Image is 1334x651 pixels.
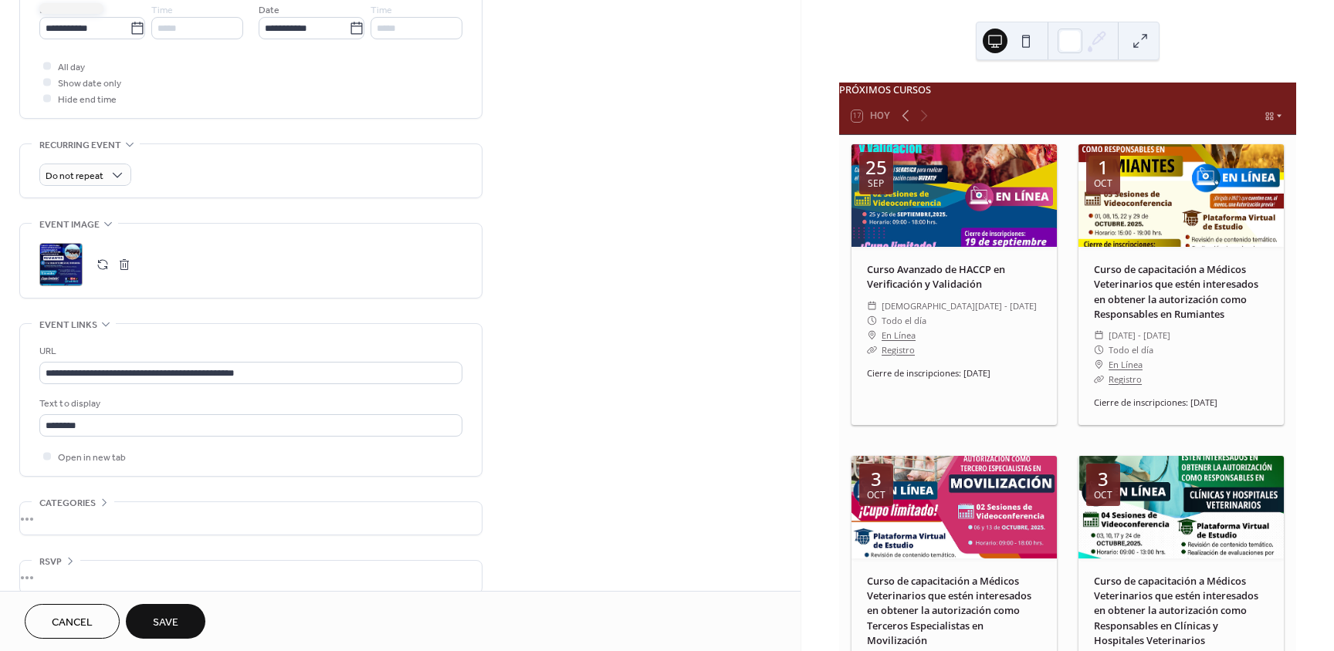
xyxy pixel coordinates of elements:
div: ••• [20,502,482,535]
div: ​ [1094,342,1104,357]
span: Tabasco [52,11,91,27]
span: Todo el día [882,313,926,328]
div: oct [1094,179,1112,188]
span: Event image [39,217,100,233]
div: ; [39,243,83,286]
span: Save [153,615,178,631]
a: Curso de capacitación a Médicos Veterinarios que estén interesados en obtener la autorización com... [867,574,1031,647]
a: Registro [882,344,915,356]
span: Date [259,2,279,19]
div: 3 [1098,470,1109,488]
div: PRÓXIMOS CURSOS [839,83,1296,97]
div: Cierre de inscripciones: [DATE] [1078,396,1284,410]
span: Time [151,2,173,19]
div: 3 [871,470,882,488]
a: Registro [1109,373,1142,385]
span: Hide end time [58,92,117,108]
a: En Línea [882,328,916,342]
span: Show date only [58,76,121,92]
div: ​ [867,328,877,342]
div: Cierre de inscripciones: [DATE] [852,367,1057,380]
span: Categories [39,495,96,511]
div: ​ [867,299,877,313]
div: 1 [1098,158,1109,177]
a: Curso Avanzado de HACCP en Verificación y Validación [867,262,1005,291]
span: [DEMOGRAPHIC_DATA][DATE] - [DATE] [882,299,1037,313]
span: [DATE] - [DATE] [1109,328,1170,342]
div: Text to display [39,396,459,412]
button: Save [126,604,205,639]
span: All day [58,59,85,76]
span: Open in new tab [58,450,126,466]
div: ​ [1094,357,1104,372]
div: URL [39,343,459,359]
div: ​ [1094,372,1104,386]
div: sep [868,179,884,188]
div: ​ [867,313,877,328]
div: ​ [1094,328,1104,342]
span: Time [371,2,392,19]
button: Cancel [25,604,120,639]
a: En Línea [1109,357,1143,372]
span: Recurring event [39,137,121,153]
span: Cancel [52,615,93,631]
div: ​ [867,342,877,357]
div: oct [1094,491,1112,500]
span: Todo el día [1109,342,1153,357]
span: Event links [39,317,97,333]
span: Do not repeat [46,167,103,185]
a: Curso de capacitación a Médicos Veterinarios que estén interesados en obtener la autorización com... [1094,262,1258,321]
div: ••• [20,561,482,593]
div: 25 [865,158,887,177]
a: Curso de capacitación a Médicos Veterinarios que estén interesados en obtener la autorización com... [1094,574,1258,647]
span: RSVP [39,554,62,570]
div: oct [867,491,885,500]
